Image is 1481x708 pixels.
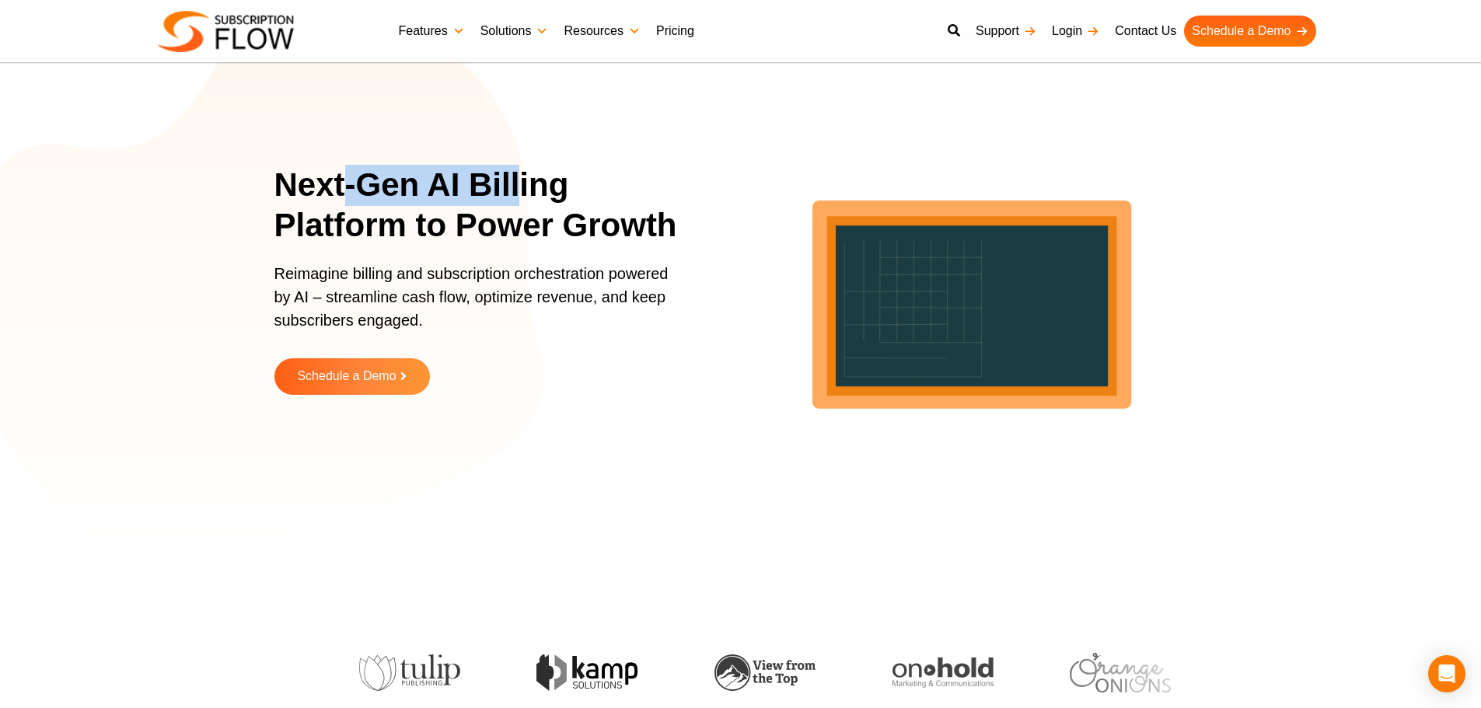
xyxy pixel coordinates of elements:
[274,262,679,347] p: Reimagine billing and subscription orchestration powered by AI – streamline cash flow, optimize r...
[1184,16,1315,47] a: Schedule a Demo
[648,16,702,47] a: Pricing
[536,654,637,691] img: kamp-solution
[158,11,294,52] img: Subscriptionflow
[358,654,459,692] img: tulip-publishing
[968,16,1044,47] a: Support
[391,16,473,47] a: Features
[274,358,430,395] a: Schedule a Demo
[274,165,698,246] h1: Next-Gen AI Billing Platform to Power Growth
[1069,653,1170,692] img: orange-onions
[556,16,648,47] a: Resources
[714,654,815,691] img: view-from-the-top
[1428,655,1465,692] div: Open Intercom Messenger
[297,370,396,383] span: Schedule a Demo
[473,16,557,47] a: Solutions
[1107,16,1184,47] a: Contact Us
[1044,16,1107,47] a: Login
[891,657,992,689] img: onhold-marketing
